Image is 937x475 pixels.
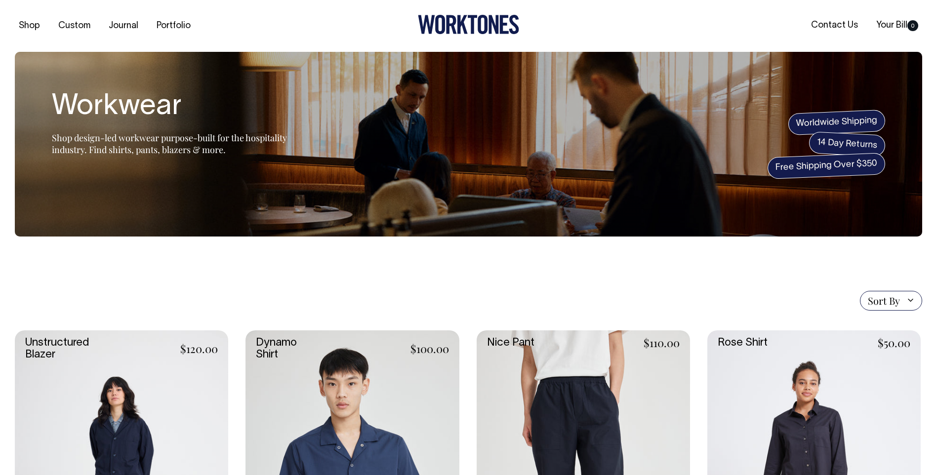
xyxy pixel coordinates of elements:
span: 14 Day Returns [809,131,886,157]
a: Custom [54,18,94,34]
span: Sort By [868,295,900,307]
h1: Workwear [52,91,299,123]
a: Journal [105,18,142,34]
span: 0 [907,20,918,31]
span: Free Shipping Over $350 [767,153,886,179]
a: Shop [15,18,44,34]
a: Your Bill0 [872,17,922,34]
a: Portfolio [153,18,195,34]
a: Contact Us [807,17,862,34]
span: Worldwide Shipping [788,110,886,135]
span: Shop design-led workwear purpose-built for the hospitality industry. Find shirts, pants, blazers ... [52,132,287,156]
